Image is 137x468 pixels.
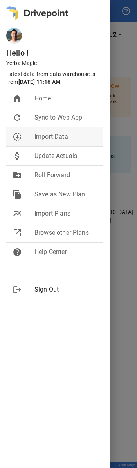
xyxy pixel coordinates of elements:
[13,113,22,122] span: refresh
[18,79,62,85] b: [DATE] 11:16 AM .
[34,247,97,257] span: Help Center
[6,70,106,86] p: Latest data from data warehouse is from
[13,190,22,199] span: file_copy
[34,94,97,103] span: Home
[13,285,22,294] span: logout
[34,171,97,180] span: Roll Forward
[6,6,68,20] img: logo
[34,190,97,199] span: Save as New Plan
[6,47,110,59] h6: Hello !
[34,209,97,218] span: Import Plans
[34,228,97,238] span: Browse other Plans
[34,285,97,294] span: Sign Out
[34,113,97,122] span: Sync to Web App
[13,94,22,103] span: home
[6,28,22,44] img: ACg8ocKE9giTFNJKM8iRWrWyCw4o0qiviMJJ4rD5hAUvyykpeg=s96-c
[34,132,97,141] span: Import Data
[34,151,97,161] span: Update Actuals
[13,247,22,257] span: help
[6,59,110,67] p: Yerba Magic
[13,132,22,141] span: downloading
[13,151,22,161] span: attach_money
[13,171,22,180] span: drive_file_move
[13,209,22,218] span: multiline_chart
[13,228,22,238] span: open_in_new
